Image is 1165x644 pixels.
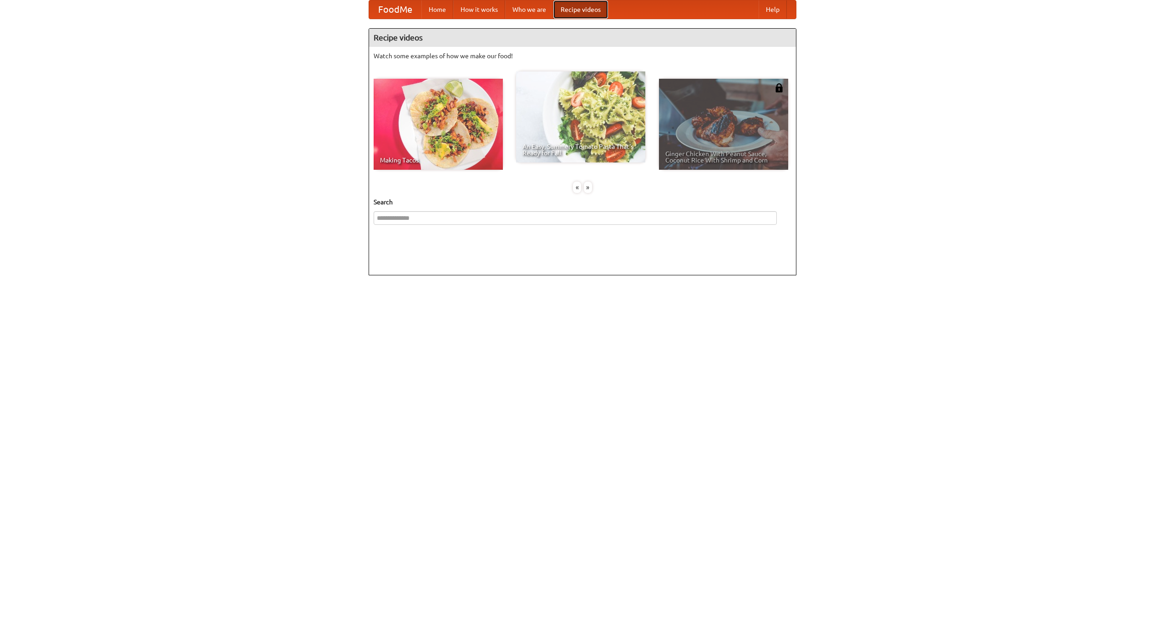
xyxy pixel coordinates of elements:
a: Making Tacos [374,79,503,170]
span: Making Tacos [380,157,496,163]
h4: Recipe videos [369,29,796,47]
h5: Search [374,198,791,207]
a: An Easy, Summery Tomato Pasta That's Ready for Fall [516,71,645,162]
div: » [584,182,592,193]
a: Recipe videos [553,0,608,19]
a: Home [421,0,453,19]
a: How it works [453,0,505,19]
a: Who we are [505,0,553,19]
img: 483408.png [775,83,784,92]
p: Watch some examples of how we make our food! [374,51,791,61]
a: FoodMe [369,0,421,19]
a: Help [759,0,787,19]
span: An Easy, Summery Tomato Pasta That's Ready for Fall [522,143,639,156]
div: « [573,182,581,193]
